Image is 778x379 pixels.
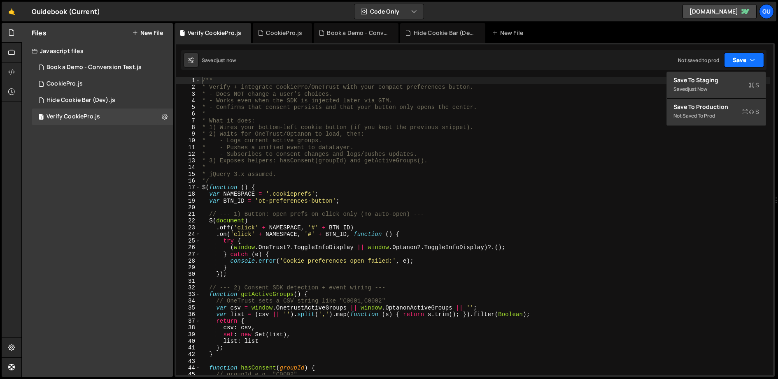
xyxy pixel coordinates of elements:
div: 19 [176,198,200,204]
div: 28 [176,258,200,264]
div: Javascript files [22,43,173,59]
div: 5 [176,104,200,111]
button: Save [724,53,764,67]
div: just now [688,86,707,92]
button: New File [132,30,163,36]
div: 33 [176,291,200,298]
div: 12 [176,151,200,157]
div: 25 [176,238,200,244]
div: 18 [176,191,200,197]
div: 7 [176,118,200,124]
div: CookiePro.js [32,76,173,92]
div: CookiePro.js [47,80,83,88]
div: 35 [176,305,200,311]
h2: Files [32,28,47,37]
div: 41 [176,344,200,351]
div: 45 [176,371,200,378]
div: 16498/45674.js [32,92,173,109]
a: [DOMAIN_NAME] [682,4,757,19]
div: 24 [176,231,200,238]
div: 21 [176,211,200,217]
div: 30 [176,271,200,277]
div: 16498/46815.js [32,59,173,76]
span: 1 [39,114,44,121]
div: Book a Demo - Conversion Test.js [47,64,142,71]
div: 4 [176,97,200,104]
div: 1 [176,77,200,84]
div: 16498/46870.js [32,109,173,125]
div: Verify CookiePro.js [47,113,100,120]
div: 23 [176,224,200,231]
div: 36 [176,311,200,318]
div: 22 [176,217,200,224]
div: New File [492,29,526,37]
button: Save to ProductionS Not saved to prod [667,99,766,125]
div: 2 [176,84,200,90]
div: Saved [673,84,759,94]
div: Not saved to prod [673,111,759,121]
div: Not saved to prod [678,57,719,64]
div: CookiePro.js [266,29,302,37]
div: 42 [176,351,200,358]
span: S [742,108,759,116]
div: Hide Cookie Bar (Dev).js [47,97,115,104]
div: 9 [176,131,200,137]
div: 20 [176,204,200,211]
div: 11 [176,144,200,151]
a: 🤙 [2,2,22,21]
div: 16 [176,178,200,184]
div: Verify CookiePro.js [188,29,241,37]
div: 17 [176,184,200,191]
div: 26 [176,244,200,251]
a: Gu [759,4,774,19]
div: 27 [176,251,200,258]
div: Guidebook (Current) [32,7,100,16]
div: 15 [176,171,200,178]
button: Save to StagingS Savedjust now [667,72,766,99]
div: 40 [176,338,200,344]
div: Saved [202,57,236,64]
div: 37 [176,318,200,324]
button: Code Only [354,4,424,19]
div: just now [217,57,236,64]
div: 6 [176,111,200,117]
div: Save to Production [673,103,759,111]
div: 14 [176,164,200,171]
div: 32 [176,284,200,291]
div: Book a Demo - Conversion Test.js [327,29,389,37]
div: Hide Cookie Bar (Dev).js [414,29,475,37]
div: 13 [176,157,200,164]
div: 43 [176,358,200,365]
span: S [749,81,759,89]
div: 10 [176,137,200,144]
div: 3 [176,91,200,97]
div: 31 [176,278,200,284]
div: 29 [176,264,200,271]
div: Save to Staging [673,76,759,84]
div: 38 [176,324,200,331]
div: 34 [176,298,200,304]
div: 8 [176,124,200,131]
div: 39 [176,331,200,338]
div: 44 [176,365,200,371]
